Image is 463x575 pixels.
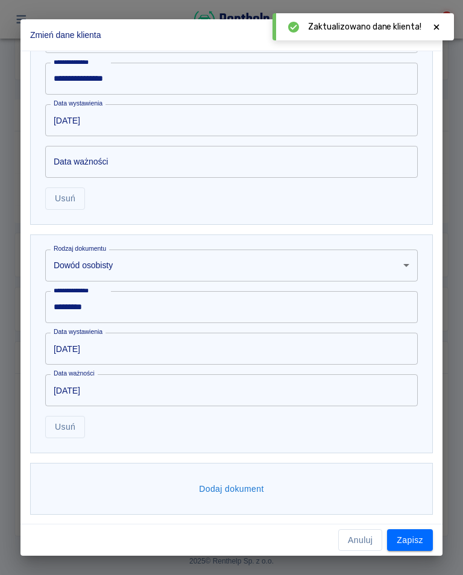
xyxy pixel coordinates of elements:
label: Data wystawienia [54,99,102,108]
input: Choose date, selected date is 24 lip 2019 [45,333,409,365]
button: Zapisz [387,529,433,551]
label: Data ważności [54,369,95,378]
input: Choose date, selected date is 30 lip 2008 [45,104,409,136]
label: Data wystawienia [54,327,102,336]
span: Zaktualizowano dane klienta! [308,20,421,33]
button: Usuń [45,187,85,210]
input: Choose date, selected date is 24 lip 2029 [45,374,409,406]
label: Rodzaj dokumentu [54,244,106,253]
button: Anuluj [338,529,382,551]
button: Dodaj dokument [194,478,269,500]
div: Dowód osobisty [45,250,418,281]
h2: Zmień dane klienta [20,19,443,51]
button: Usuń [45,416,85,438]
input: Choose date [45,146,409,178]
